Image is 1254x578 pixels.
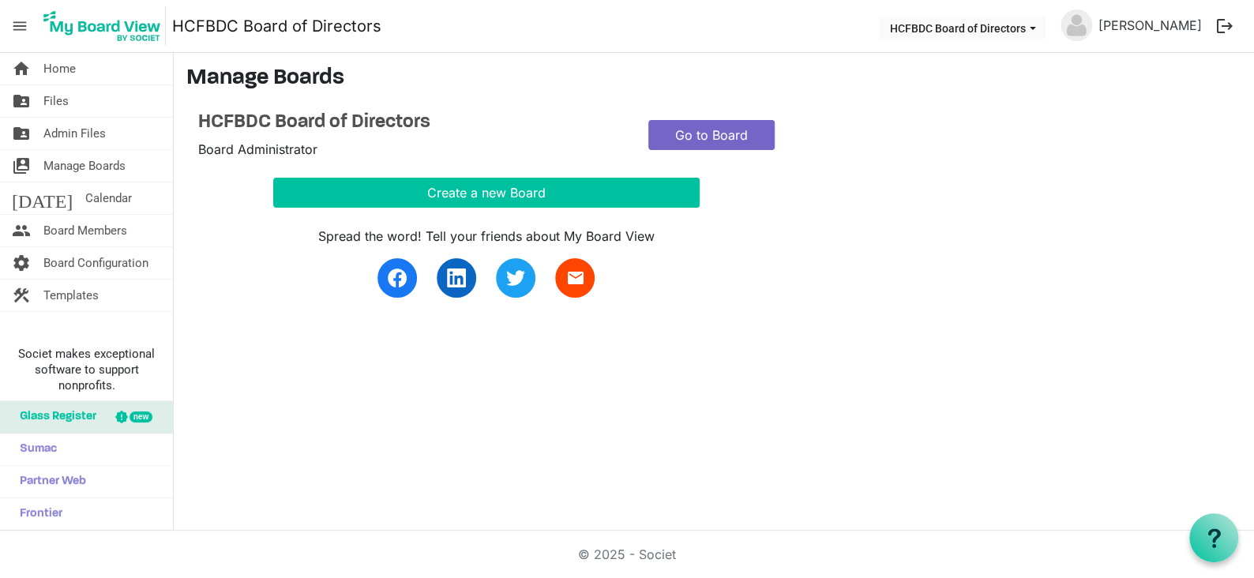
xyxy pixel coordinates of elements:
[12,182,73,214] span: [DATE]
[273,178,700,208] button: Create a new Board
[12,85,31,117] span: folder_shared
[85,182,132,214] span: Calendar
[39,6,166,46] img: My Board View Logo
[43,247,148,279] span: Board Configuration
[12,247,31,279] span: settings
[186,66,1241,92] h3: Manage Boards
[506,268,525,287] img: twitter.svg
[565,268,584,287] span: email
[43,280,99,311] span: Templates
[43,150,126,182] span: Manage Boards
[1092,9,1208,41] a: [PERSON_NAME]
[555,258,595,298] a: email
[43,118,106,149] span: Admin Files
[12,401,96,433] span: Glass Register
[388,268,407,287] img: facebook.svg
[12,53,31,84] span: home
[12,150,31,182] span: switch_account
[5,11,35,41] span: menu
[7,346,166,393] span: Societ makes exceptional software to support nonprofits.
[172,10,381,42] a: HCFBDC Board of Directors
[12,215,31,246] span: people
[130,411,152,422] div: new
[12,433,57,465] span: Sumac
[43,85,69,117] span: Files
[43,215,127,246] span: Board Members
[273,227,700,246] div: Spread the word! Tell your friends about My Board View
[12,118,31,149] span: folder_shared
[12,280,31,311] span: construction
[39,6,172,46] a: My Board View Logo
[43,53,76,84] span: Home
[578,546,676,562] a: © 2025 - Societ
[648,120,775,150] a: Go to Board
[12,466,86,497] span: Partner Web
[198,141,317,157] span: Board Administrator
[1061,9,1092,41] img: no-profile-picture.svg
[879,17,1046,39] button: HCFBDC Board of Directors dropdownbutton
[12,498,62,530] span: Frontier
[1208,9,1241,43] button: logout
[447,268,466,287] img: linkedin.svg
[198,111,625,134] a: HCFBDC Board of Directors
